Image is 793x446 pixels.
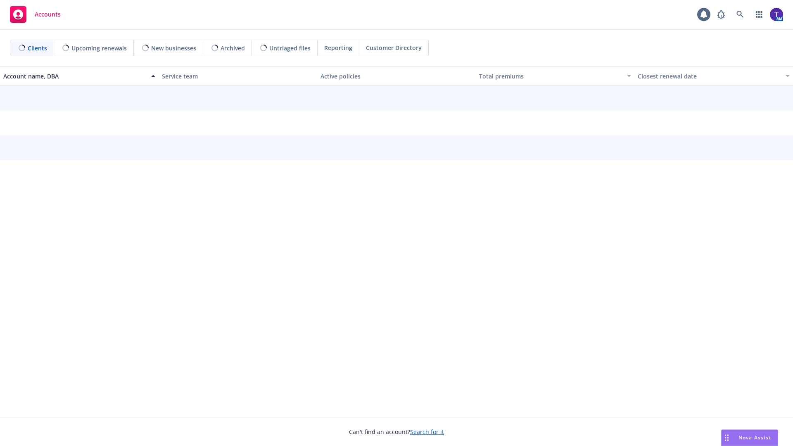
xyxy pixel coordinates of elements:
a: Switch app [751,6,767,23]
div: Closest renewal date [638,72,781,81]
span: Clients [28,44,47,52]
a: Accounts [7,3,64,26]
span: Customer Directory [366,43,422,52]
a: Search for it [410,428,444,436]
div: Active policies [321,72,472,81]
div: Service team [162,72,314,81]
span: Untriaged files [269,44,311,52]
span: Nova Assist [738,434,771,441]
span: New businesses [151,44,196,52]
img: photo [770,8,783,21]
span: Reporting [324,43,352,52]
button: Nova Assist [721,429,778,446]
span: Archived [221,44,245,52]
div: Account name, DBA [3,72,146,81]
a: Report a Bug [713,6,729,23]
span: Upcoming renewals [71,44,127,52]
span: Accounts [35,11,61,18]
button: Active policies [317,66,476,86]
button: Service team [159,66,317,86]
span: Can't find an account? [349,427,444,436]
button: Total premiums [476,66,634,86]
div: Drag to move [722,430,732,446]
a: Search [732,6,748,23]
div: Total premiums [479,72,622,81]
button: Closest renewal date [634,66,793,86]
